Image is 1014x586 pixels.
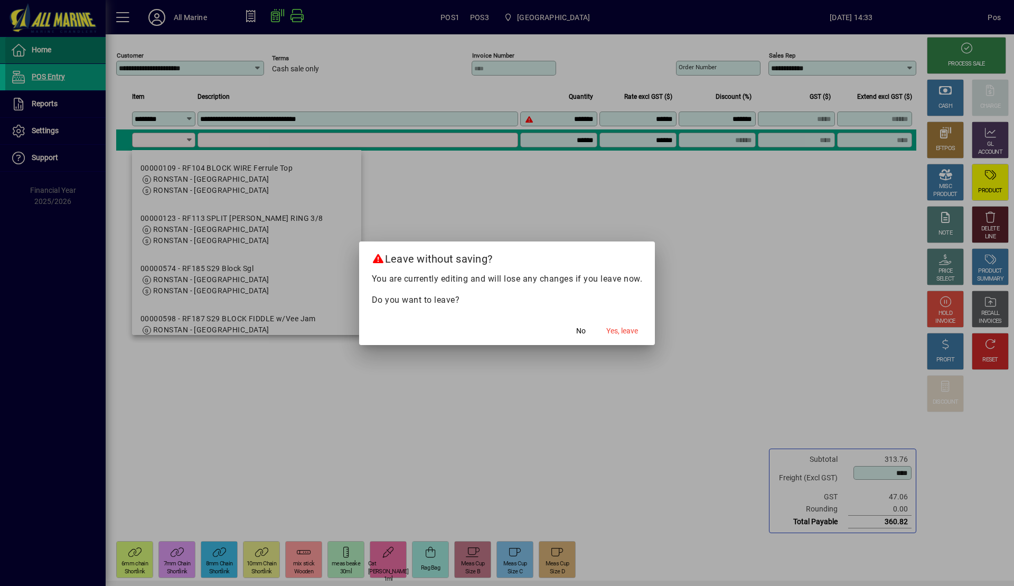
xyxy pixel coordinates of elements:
[576,325,586,337] span: No
[372,294,643,306] p: Do you want to leave?
[602,322,642,341] button: Yes, leave
[564,322,598,341] button: No
[606,325,638,337] span: Yes, leave
[359,241,655,272] h2: Leave without saving?
[372,273,643,285] p: You are currently editing and will lose any changes if you leave now.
